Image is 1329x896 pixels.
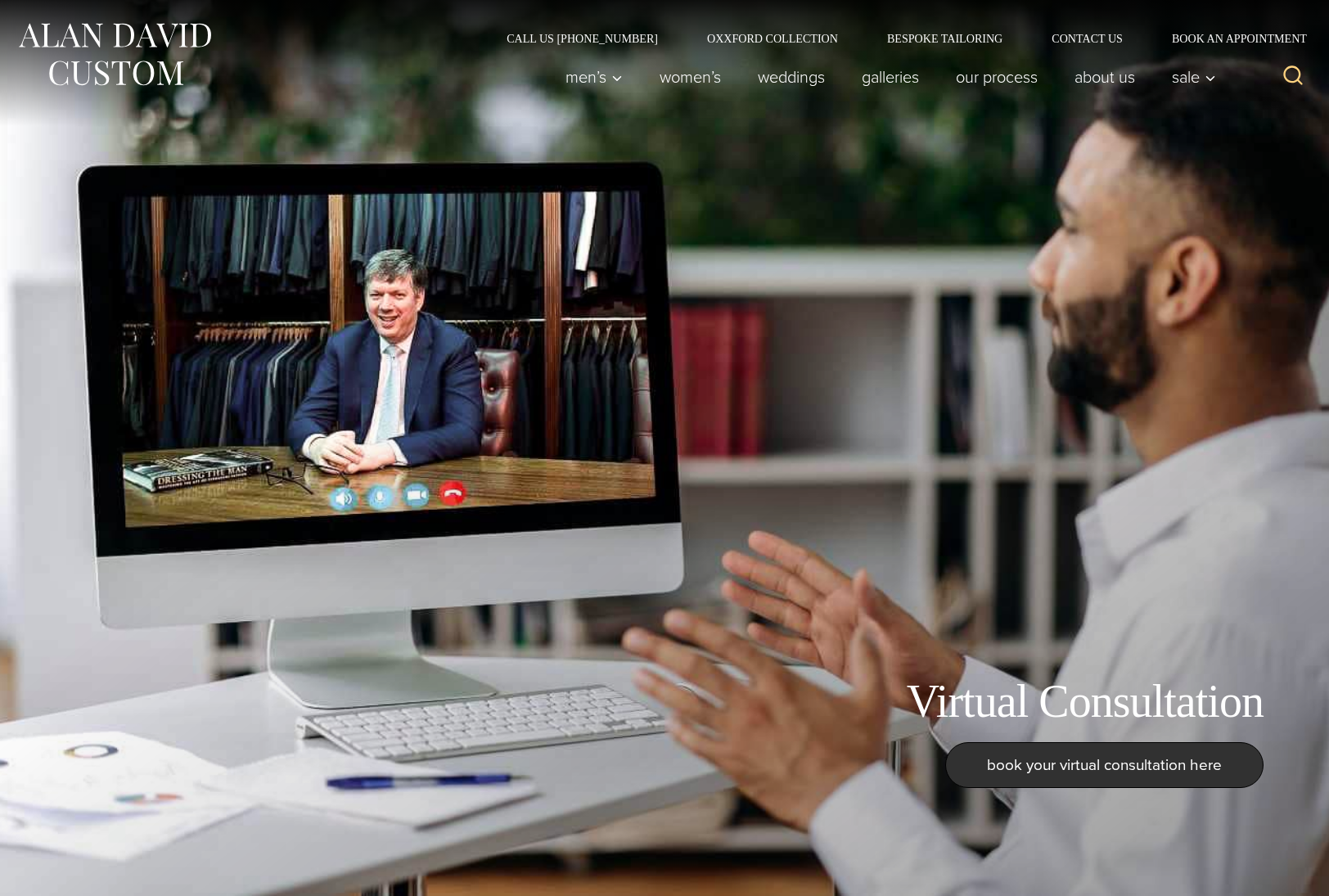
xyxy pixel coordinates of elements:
[482,33,683,44] a: Call Us [PHONE_NUMBER]
[642,61,740,93] a: Women’s
[565,69,623,85] span: Men’s
[547,61,1225,93] nav: Primary Navigation
[1027,33,1147,44] a: Contact Us
[16,18,213,91] img: Alan David Custom
[683,33,863,44] a: Oxxford Collection
[863,33,1027,44] a: Bespoke Tailoring
[945,742,1264,788] a: book your virtual consultation here
[1056,61,1154,93] a: About Us
[844,61,938,93] a: Galleries
[938,61,1056,93] a: Our Process
[1273,57,1313,97] button: View Search Form
[1172,69,1216,85] span: Sale
[907,674,1264,729] h1: Virtual Consultation
[987,753,1222,777] span: book your virtual consultation here
[740,61,844,93] a: weddings
[1147,33,1313,44] a: Book an Appointment
[482,33,1313,44] nav: Secondary Navigation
